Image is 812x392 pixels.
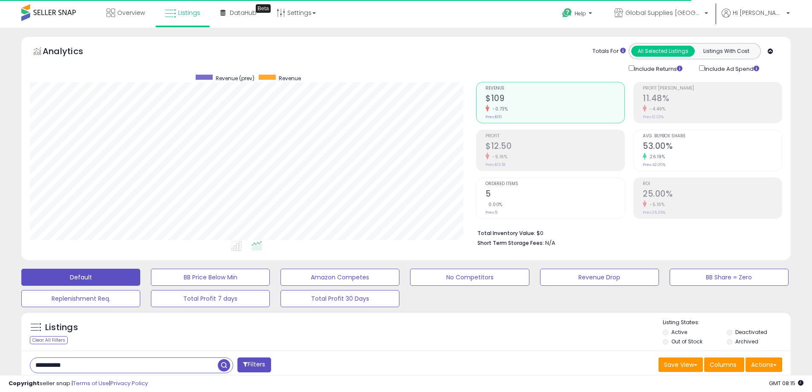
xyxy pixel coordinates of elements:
[485,210,497,215] small: Prev: 5
[279,75,301,82] span: Revenue
[643,141,782,153] h2: 53.00%
[9,379,40,387] strong: Copyright
[216,75,254,82] span: Revenue (prev)
[643,210,665,215] small: Prev: 26.36%
[485,141,624,153] h2: $12.50
[43,45,100,59] h5: Analytics
[647,154,665,160] small: 26.19%
[643,134,782,139] span: Avg. Buybox Share
[477,227,776,238] li: $0
[489,154,507,160] small: -5.16%
[485,86,624,91] span: Revenue
[73,379,109,387] a: Terms of Use
[489,106,508,112] small: -0.73%
[410,269,529,286] button: No Competitors
[693,64,773,73] div: Include Ad Spend
[485,162,505,167] small: Prev: $13.18
[659,357,703,372] button: Save View
[280,269,399,286] button: Amazon Competes
[694,46,758,57] button: Listings With Cost
[485,182,624,186] span: Ordered Items
[485,189,624,200] h2: 5
[663,319,791,327] p: Listing States:
[256,4,271,13] div: Tooltip anchor
[671,338,702,345] label: Out of Stock
[643,182,782,186] span: ROI
[575,10,586,17] span: Help
[769,379,803,387] span: 2025-08-14 08:15 GMT
[643,114,664,119] small: Prev: 12.02%
[110,379,148,387] a: Privacy Policy
[625,9,702,17] span: Global Supplies [GEOGRAPHIC_DATA]
[722,9,790,28] a: Hi [PERSON_NAME]
[485,134,624,139] span: Profit
[477,239,544,247] b: Short Term Storage Fees:
[643,162,665,167] small: Prev: 42.00%
[9,380,148,388] div: seller snap | |
[746,357,782,372] button: Actions
[21,290,140,307] button: Replenishment Req.
[555,1,601,28] a: Help
[671,328,687,336] label: Active
[30,336,68,344] div: Clear All Filters
[280,290,399,307] button: Total Profit 30 Days
[643,189,782,200] h2: 25.00%
[237,357,271,372] button: Filters
[647,106,665,112] small: -4.49%
[21,269,140,286] button: Default
[704,357,744,372] button: Columns
[735,338,758,345] label: Archived
[45,322,78,334] h5: Listings
[631,46,695,57] button: All Selected Listings
[477,229,535,237] b: Total Inventory Value:
[117,9,145,17] span: Overview
[485,201,503,208] small: 0.00%
[735,328,767,336] label: Deactivated
[647,201,665,208] small: -5.16%
[485,93,624,105] h2: $109
[733,9,784,17] span: Hi [PERSON_NAME]
[643,93,782,105] h2: 11.48%
[643,86,782,91] span: Profit [PERSON_NAME]
[151,269,270,286] button: BB Price Below Min
[622,64,693,73] div: Include Returns
[545,239,555,247] span: N/A
[151,290,270,307] button: Total Profit 7 days
[178,9,200,17] span: Listings
[670,269,789,286] button: BB Share = Zero
[230,9,257,17] span: DataHub
[710,360,737,369] span: Columns
[562,8,572,18] i: Get Help
[592,47,626,55] div: Totals For
[485,114,502,119] small: Prev: $110
[540,269,659,286] button: Revenue Drop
